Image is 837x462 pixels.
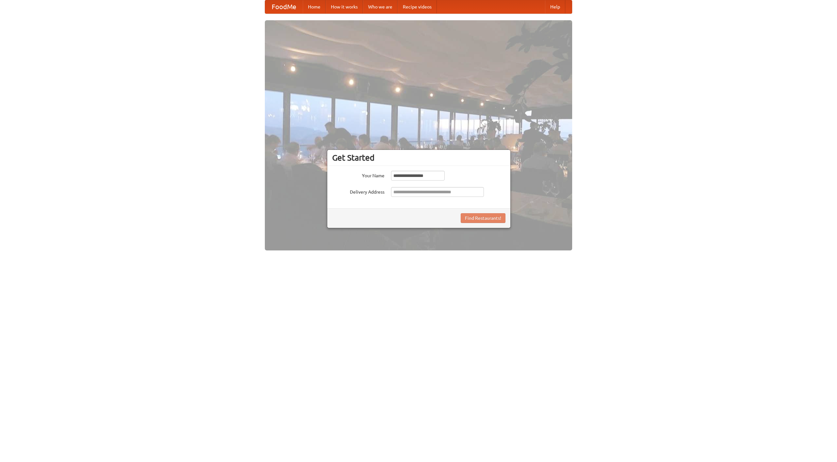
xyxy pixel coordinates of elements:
a: Help [545,0,565,13]
a: Who we are [363,0,398,13]
label: Your Name [332,171,384,179]
a: How it works [326,0,363,13]
a: Recipe videos [398,0,437,13]
a: FoodMe [265,0,303,13]
a: Home [303,0,326,13]
label: Delivery Address [332,187,384,195]
h3: Get Started [332,153,505,163]
button: Find Restaurants! [461,213,505,223]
